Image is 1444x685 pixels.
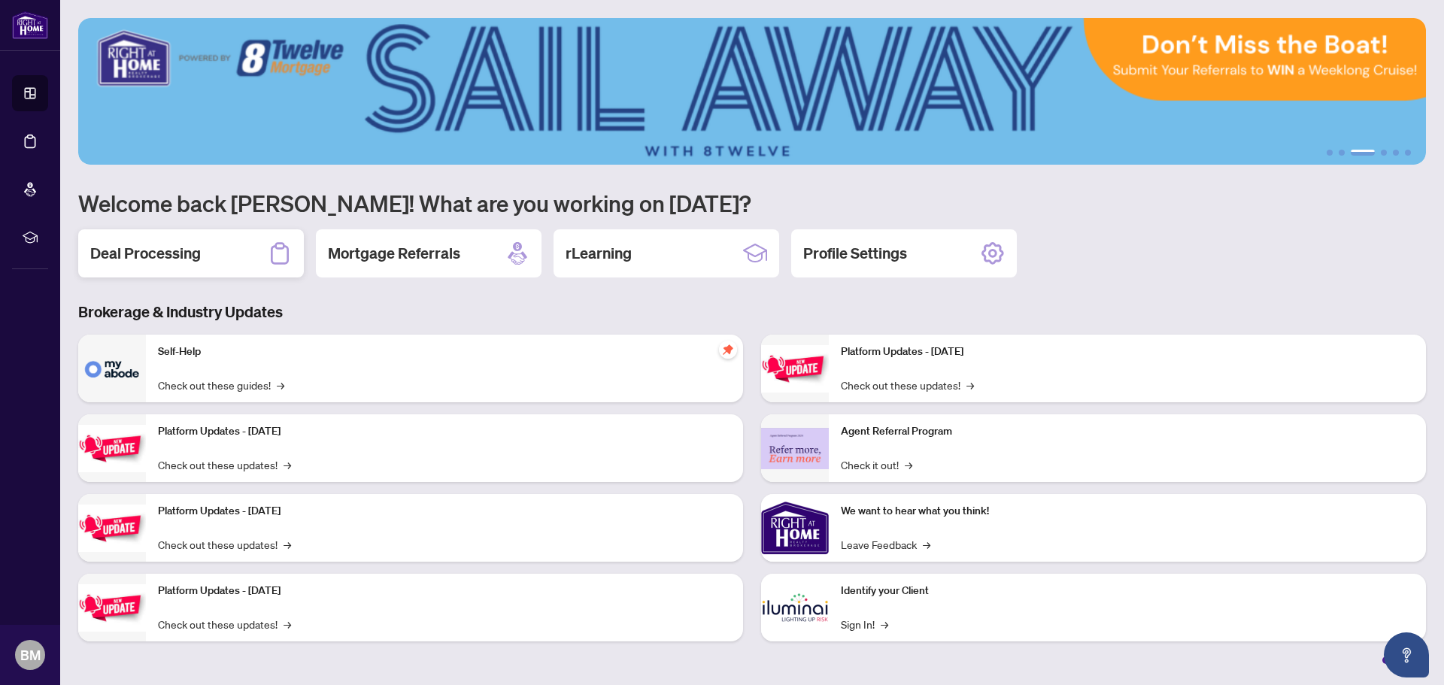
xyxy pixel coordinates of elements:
p: Agent Referral Program [841,423,1414,440]
a: Check out these updates!→ [158,536,291,553]
img: Self-Help [78,335,146,402]
button: 4 [1381,150,1387,156]
span: → [284,616,291,632]
a: Check out these guides!→ [158,377,284,393]
span: → [284,456,291,473]
img: logo [12,11,48,39]
img: Slide 2 [78,18,1426,165]
span: BM [20,644,41,665]
h2: Mortgage Referrals [328,243,460,264]
a: Sign In!→ [841,616,888,632]
p: Platform Updates - [DATE] [158,423,731,440]
span: pushpin [719,341,737,359]
h2: rLearning [566,243,632,264]
img: Platform Updates - July 21, 2025 [78,505,146,552]
img: Platform Updates - July 8, 2025 [78,584,146,632]
p: Self-Help [158,344,731,360]
h2: Profile Settings [803,243,907,264]
a: Check out these updates!→ [158,456,291,473]
img: Identify your Client [761,574,829,641]
h1: Welcome back [PERSON_NAME]! What are you working on [DATE]? [78,189,1426,217]
p: Identify your Client [841,583,1414,599]
a: Check out these updates!→ [841,377,974,393]
p: We want to hear what you think! [841,503,1414,520]
img: We want to hear what you think! [761,494,829,562]
h2: Deal Processing [90,243,201,264]
span: → [284,536,291,553]
button: 5 [1393,150,1399,156]
button: 3 [1351,150,1375,156]
h3: Brokerage & Industry Updates [78,302,1426,323]
p: Platform Updates - [DATE] [158,583,731,599]
button: 2 [1339,150,1345,156]
img: Platform Updates - September 16, 2025 [78,425,146,472]
a: Check out these updates!→ [158,616,291,632]
button: 1 [1327,150,1333,156]
button: 6 [1405,150,1411,156]
span: → [966,377,974,393]
p: Platform Updates - [DATE] [158,503,731,520]
span: → [881,616,888,632]
span: → [905,456,912,473]
img: Agent Referral Program [761,428,829,469]
img: Platform Updates - June 23, 2025 [761,345,829,393]
button: Open asap [1384,632,1429,677]
a: Check it out!→ [841,456,912,473]
a: Leave Feedback→ [841,536,930,553]
p: Platform Updates - [DATE] [841,344,1414,360]
span: → [277,377,284,393]
span: → [923,536,930,553]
